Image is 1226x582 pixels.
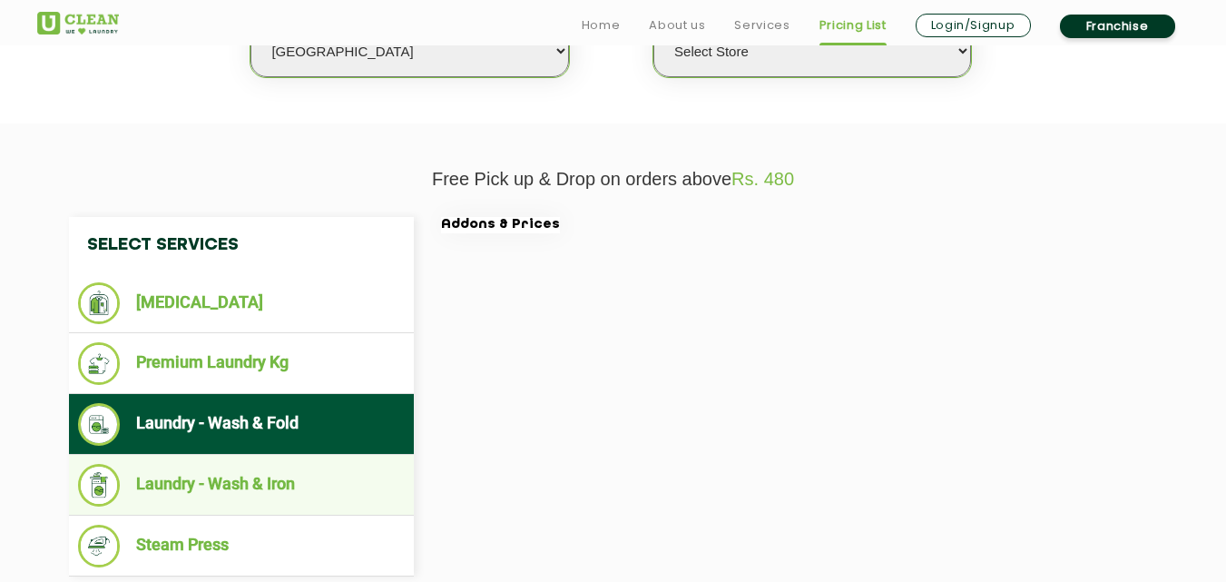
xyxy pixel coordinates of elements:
[78,282,405,324] li: [MEDICAL_DATA]
[78,525,405,567] li: Steam Press
[819,15,887,36] a: Pricing List
[731,169,794,189] span: Rs. 480
[734,15,790,36] a: Services
[649,15,705,36] a: About us
[78,525,121,567] img: Steam Press
[916,14,1031,37] a: Login/Signup
[78,342,405,385] li: Premium Laundry Kg
[78,342,121,385] img: Premium Laundry Kg
[441,217,560,233] h3: Addons & Prices
[1060,15,1175,38] a: Franchise
[37,12,119,35] img: UClean Laundry and Dry Cleaning
[78,403,405,446] li: Laundry - Wash & Fold
[78,282,121,324] img: Dry Cleaning
[582,15,621,36] a: Home
[78,464,405,507] li: Laundry - Wash & Iron
[69,217,414,273] h4: Select Services
[78,464,121,507] img: Laundry - Wash & Iron
[37,169,1190,190] p: Free Pick up & Drop on orders above
[78,403,121,446] img: Laundry - Wash & Fold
